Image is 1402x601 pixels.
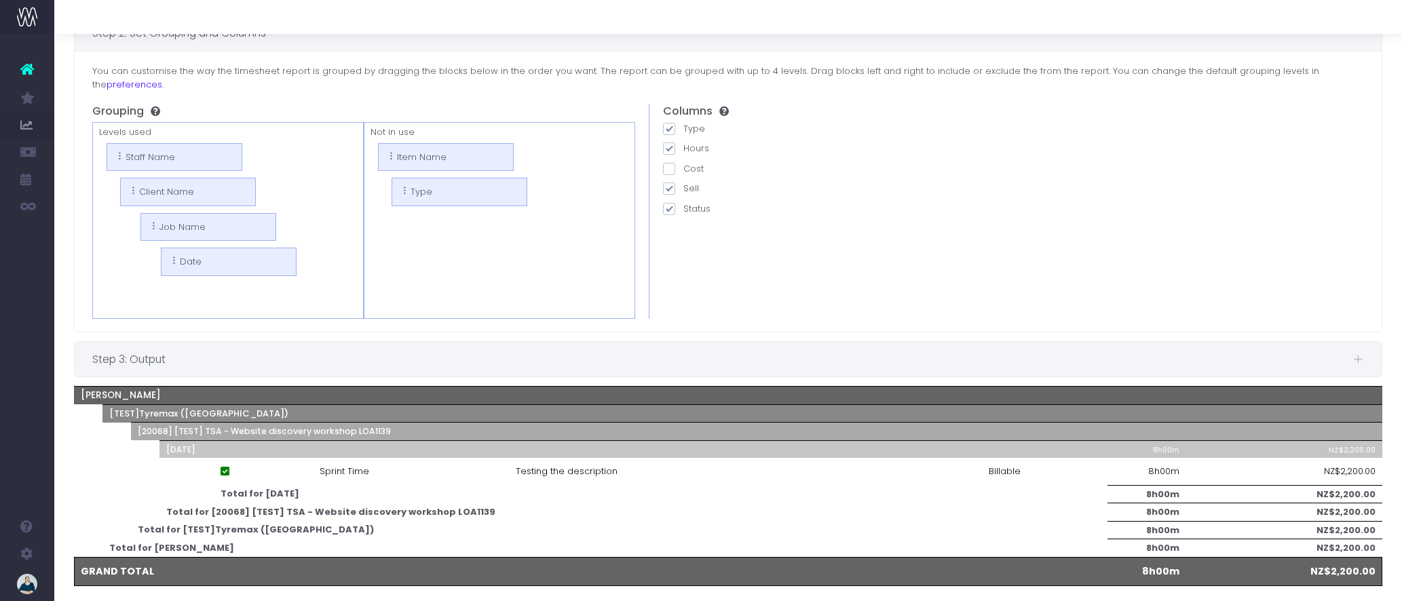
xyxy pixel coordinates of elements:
a: preferences [107,78,162,91]
th: [TEST]Tyremax ([GEOGRAPHIC_DATA]) [102,404,982,423]
td: NZ$2,200.00 [1186,458,1382,485]
td: 8h00m [1107,557,1186,585]
td: NZ$2,200.00 [1186,485,1382,503]
h5: Grouping [92,104,635,118]
span: Sprint Time [320,465,369,478]
td: 8h00m [1107,539,1186,558]
td: Total for [TEST]Tyremax ([GEOGRAPHIC_DATA]) [131,521,982,539]
th: [PERSON_NAME] [74,387,982,405]
td: Total for [20068] [TEST] TSA - Website discovery workshop LOA1139 [159,503,982,522]
td: 8h00m [1107,521,1186,539]
td: Total for [DATE] [214,485,982,503]
th: NZ$2,200.00 [1186,423,1382,441]
td: 8h00m [1107,485,1186,503]
td: NZ$2,200.00 [1186,539,1382,558]
label: Status [663,202,729,216]
label: Hours [663,142,729,155]
th: NZ$2,200.00 [1186,387,1382,405]
th: [DATE] [159,440,982,458]
td: 8h00m [1107,503,1186,522]
th: 8h00m [1107,423,1186,441]
span: Step 3: Output [92,351,1353,368]
th: NZ$2,200.00 [1186,440,1382,458]
th: 8h00m [1107,440,1186,458]
li: Type [392,178,527,206]
h5: Columns [663,104,729,118]
li: Staff Name [107,143,242,172]
div: You can customise the way the timesheet report is grouped by dragging the blocks below in the ord... [92,64,1365,319]
td: 8h00m [1107,458,1186,485]
td: GRAND TOTAL [74,557,982,585]
span: Testing the description [516,465,618,478]
div: Levels used [92,122,151,139]
th: 8h00m [1107,404,1186,423]
th: NZ$2,200.00 [1186,404,1382,423]
li: Date [161,248,297,276]
td: NZ$2,200.00 [1186,557,1382,585]
img: images/default_profile_image.png [17,574,37,594]
td: Total for [PERSON_NAME] [102,539,982,558]
li: Item Name [378,143,514,172]
label: Cost [663,162,729,176]
th: 8h00m [1107,387,1186,405]
div: Not in use [364,122,415,139]
th: [20068] [TEST] TSA - Website discovery workshop LOA1139 [131,423,982,441]
label: Sell [663,182,729,195]
li: Client Name [120,178,256,206]
li: Job Name [140,213,276,241]
td: NZ$2,200.00 [1186,521,1382,539]
label: Type [663,122,729,136]
td: NZ$2,200.00 [1186,503,1382,522]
